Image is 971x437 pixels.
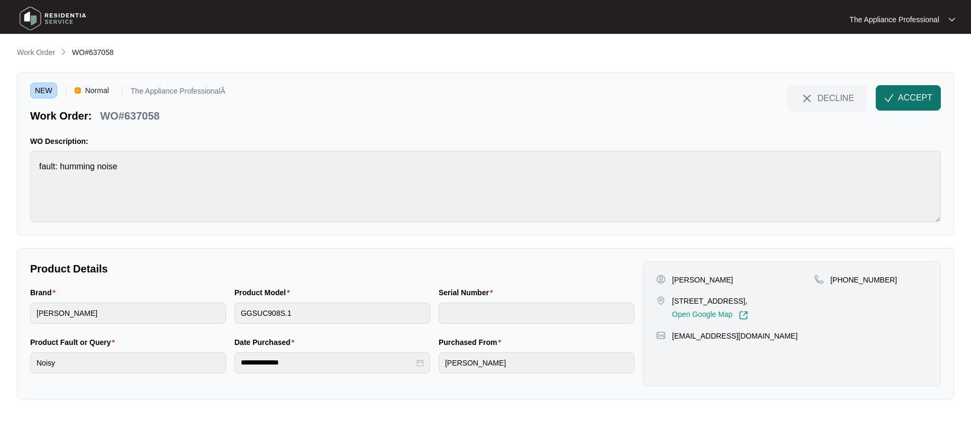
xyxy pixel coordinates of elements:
p: [EMAIL_ADDRESS][DOMAIN_NAME] [672,331,797,341]
a: Work Order [15,47,57,59]
label: Product Model [234,287,294,298]
input: Date Purchased [241,357,414,368]
img: map-pin [656,331,666,340]
img: chevron-right [59,48,68,56]
a: Open Google Map [672,311,748,320]
input: Serial Number [439,303,634,324]
input: Brand [30,303,226,324]
input: Product Fault or Query [30,352,226,374]
p: WO#637058 [100,108,159,123]
label: Date Purchased [234,337,298,348]
button: close-IconDECLINE [787,85,867,111]
p: Work Order: [30,108,92,123]
p: The Appliance Professional [849,14,939,25]
span: NEW [30,83,57,98]
span: DECLINE [818,92,854,104]
span: ACCEPT [898,92,932,104]
p: [PERSON_NAME] [672,275,733,285]
label: Brand [30,287,60,298]
span: WO#637058 [72,48,114,57]
label: Serial Number [439,287,497,298]
label: Purchased From [439,337,505,348]
input: Purchased From [439,352,634,374]
img: dropdown arrow [949,17,955,22]
img: user-pin [656,275,666,284]
button: check-IconACCEPT [876,85,941,111]
p: The Appliance ProfessionalÂ [131,87,225,98]
p: [STREET_ADDRESS], [672,296,748,306]
img: map-pin [814,275,824,284]
label: Product Fault or Query [30,337,119,348]
textarea: fault: humming noise [30,151,941,222]
img: residentia service logo [16,3,90,34]
p: WO Description: [30,136,941,147]
p: Work Order [17,47,55,58]
img: check-Icon [884,93,894,103]
img: map-pin [656,296,666,305]
img: close-Icon [801,92,813,105]
p: [PHONE_NUMBER] [830,275,897,285]
input: Product Model [234,303,430,324]
img: Vercel Logo [75,87,81,94]
p: Product Details [30,261,634,276]
img: Link-External [739,311,748,320]
span: Normal [81,83,113,98]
